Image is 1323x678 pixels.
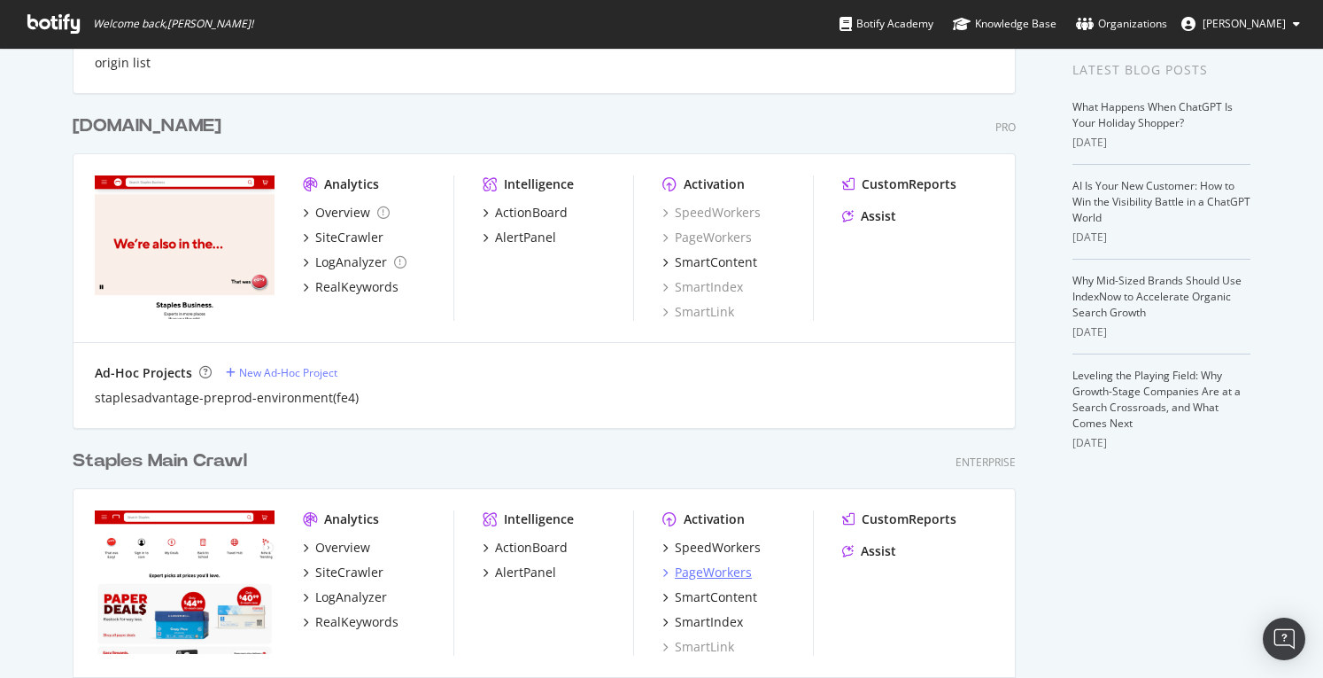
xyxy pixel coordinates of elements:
[662,253,757,271] a: SmartContent
[226,365,337,380] a: New Ad-Hoc Project
[842,510,956,528] a: CustomReports
[684,175,745,193] div: Activation
[315,204,370,222] div: Overview
[495,539,568,557] div: ActionBoard
[662,638,734,656] a: SmartLink
[862,510,956,528] div: CustomReports
[662,539,761,557] a: SpeedWorkers
[73,113,221,139] div: [DOMAIN_NAME]
[675,613,743,631] div: SmartIndex
[662,204,761,222] a: SpeedWorkers
[495,564,556,581] div: AlertPanel
[73,448,247,474] div: Staples Main Crawl
[95,54,151,72] a: origin list
[73,113,228,139] a: [DOMAIN_NAME]
[483,564,556,581] a: AlertPanel
[303,229,383,246] a: SiteCrawler
[842,542,896,560] a: Assist
[504,510,574,528] div: Intelligence
[303,588,387,606] a: LogAnalyzer
[315,539,370,557] div: Overview
[1072,99,1233,130] a: What Happens When ChatGPT Is Your Holiday Shopper?
[842,207,896,225] a: Assist
[315,278,398,296] div: RealKeywords
[483,539,568,557] a: ActionBoard
[861,207,896,225] div: Assist
[1263,618,1305,660] div: Open Intercom Messenger
[995,120,1016,135] div: Pro
[1076,15,1167,33] div: Organizations
[662,278,743,296] a: SmartIndex
[1203,16,1286,31] span: David Johnson
[324,510,379,528] div: Analytics
[315,253,387,271] div: LogAnalyzer
[303,204,390,222] a: Overview
[315,564,383,581] div: SiteCrawler
[315,229,383,246] div: SiteCrawler
[95,510,275,654] img: staples.com
[842,175,956,193] a: CustomReports
[303,564,383,581] a: SiteCrawler
[1072,435,1250,451] div: [DATE]
[662,229,752,246] a: PageWorkers
[1072,178,1250,225] a: AI Is Your New Customer: How to Win the Visibility Battle in a ChatGPT World
[93,17,253,31] span: Welcome back, [PERSON_NAME] !
[862,175,956,193] div: CustomReports
[303,539,370,557] a: Overview
[73,448,254,474] a: Staples Main Crawl
[95,175,275,319] img: staplesadvantage.com
[483,229,556,246] a: AlertPanel
[495,229,556,246] div: AlertPanel
[303,278,398,296] a: RealKeywords
[684,510,745,528] div: Activation
[861,542,896,560] div: Assist
[675,253,757,271] div: SmartContent
[662,303,734,321] a: SmartLink
[95,364,192,382] div: Ad-Hoc Projects
[1072,230,1250,245] div: [DATE]
[504,175,574,193] div: Intelligence
[303,613,398,631] a: RealKeywords
[1072,135,1250,151] div: [DATE]
[324,175,379,193] div: Analytics
[303,253,406,271] a: LogAnalyzer
[662,564,752,581] a: PageWorkers
[1167,10,1314,38] button: [PERSON_NAME]
[315,613,398,631] div: RealKeywords
[1072,273,1242,320] a: Why Mid-Sized Brands Should Use IndexNow to Accelerate Organic Search Growth
[675,564,752,581] div: PageWorkers
[495,204,568,222] div: ActionBoard
[675,588,757,606] div: SmartContent
[662,588,757,606] a: SmartContent
[662,613,743,631] a: SmartIndex
[95,389,359,407] a: staplesadvantage-preprod-environment(fe4)
[955,455,1016,470] div: Enterprise
[239,365,337,380] div: New Ad-Hoc Project
[1072,324,1250,340] div: [DATE]
[1072,368,1241,431] a: Leveling the Playing Field: Why Growth-Stage Companies Are at a Search Crossroads, and What Comes...
[1072,60,1250,80] div: Latest Blog Posts
[483,204,568,222] a: ActionBoard
[315,588,387,606] div: LogAnalyzer
[839,15,933,33] div: Botify Academy
[953,15,1056,33] div: Knowledge Base
[675,539,761,557] div: SpeedWorkers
